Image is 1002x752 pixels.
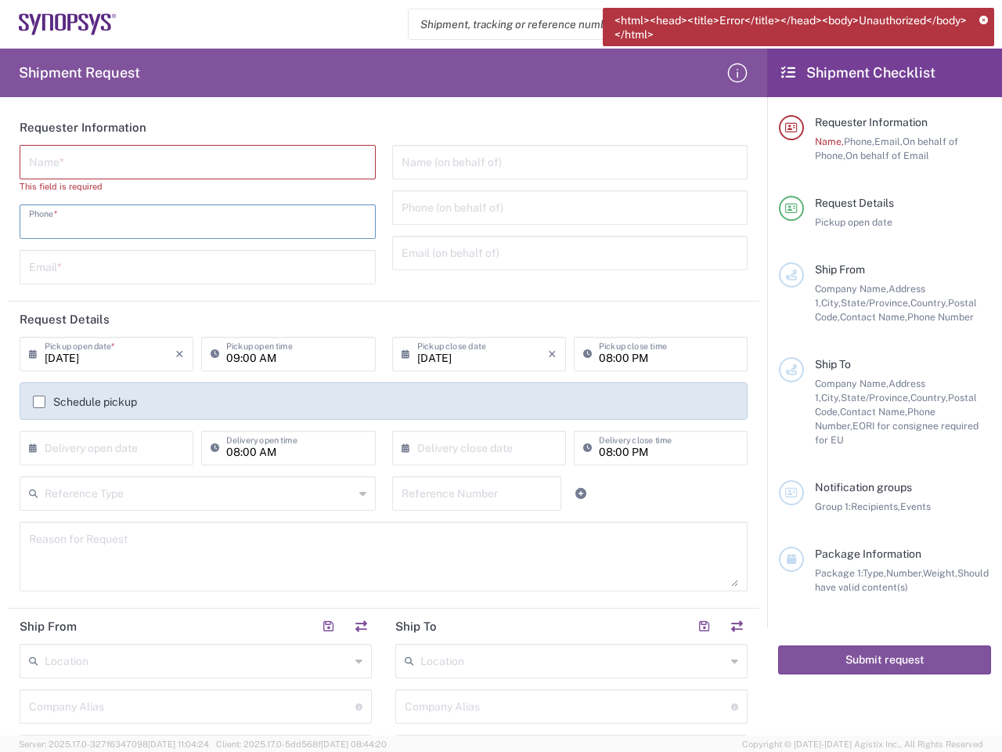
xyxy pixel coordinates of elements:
[781,63,935,82] h2: Shipment Checklist
[395,619,437,634] h2: Ship To
[821,297,841,309] span: City,
[175,342,184,367] i: ×
[840,311,907,323] span: Contact Name,
[216,739,387,749] span: Client: 2025.17.0-5dd568f
[851,501,900,512] span: Recipients,
[886,567,923,579] span: Number,
[815,378,888,389] span: Company Name,
[815,283,888,295] span: Company Name,
[923,567,957,579] span: Weight,
[570,483,592,504] a: Add Reference
[840,406,907,418] span: Contact Name,
[815,116,928,128] span: Requester Information
[815,481,912,493] span: Notification groups
[815,358,851,371] span: Ship To
[874,136,903,147] span: Email,
[19,63,140,82] h2: Shipment Request
[841,297,910,309] span: State/Province,
[821,392,841,403] span: City,
[910,297,948,309] span: Country,
[815,216,892,228] span: Pickup open date
[742,737,983,751] span: Copyright © [DATE]-[DATE] Agistix Inc., All Rights Reserved
[409,9,814,39] input: Shipment, tracking or reference number
[778,645,991,674] button: Submit request
[910,392,948,403] span: Country,
[20,120,146,136] h2: Requester Information
[615,13,968,42] span: <html><head><title>Error</title></head><body>Unauthorized</body></html>
[20,179,376,193] div: This field is required
[815,136,844,147] span: Name,
[907,311,974,323] span: Phone Number
[148,739,209,749] span: [DATE] 11:04:24
[321,739,387,749] span: [DATE] 08:44:20
[815,420,979,446] span: EORI for consignee required for EU
[841,392,910,403] span: State/Province,
[845,150,929,161] span: On behalf of Email
[33,396,137,408] label: Schedule pickup
[815,501,851,512] span: Group 1:
[863,567,886,579] span: Type,
[20,312,110,327] h2: Request Details
[844,136,874,147] span: Phone,
[815,263,865,276] span: Ship From
[19,739,209,749] span: Server: 2025.17.0-327f6347098
[815,197,894,209] span: Request Details
[900,501,931,512] span: Events
[20,619,77,634] h2: Ship From
[815,548,921,560] span: Package Information
[815,567,863,579] span: Package 1:
[548,342,557,367] i: ×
